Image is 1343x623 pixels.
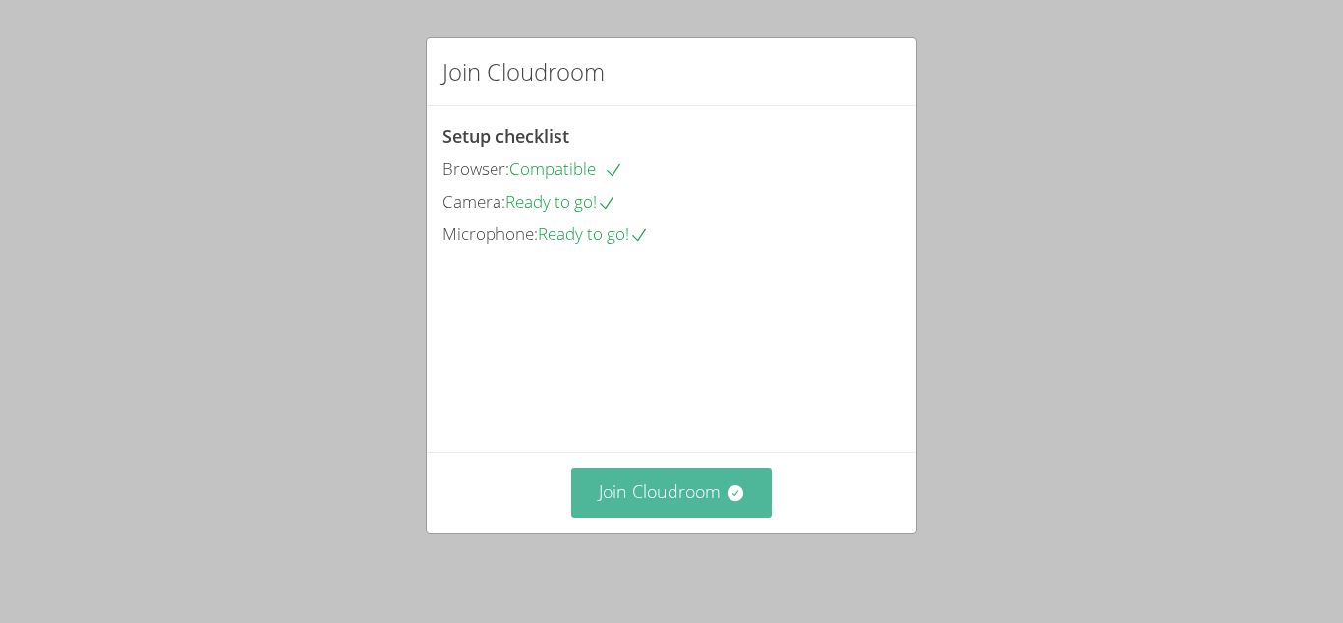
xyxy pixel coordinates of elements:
[442,222,538,245] span: Microphone:
[442,190,505,213] span: Camera:
[442,157,509,180] span: Browser:
[442,54,605,90] h2: Join Cloudroom
[538,222,649,245] span: Ready to go!
[505,190,616,213] span: Ready to go!
[442,124,569,148] span: Setup checklist
[509,157,623,180] span: Compatible
[571,468,773,517] button: Join Cloudroom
